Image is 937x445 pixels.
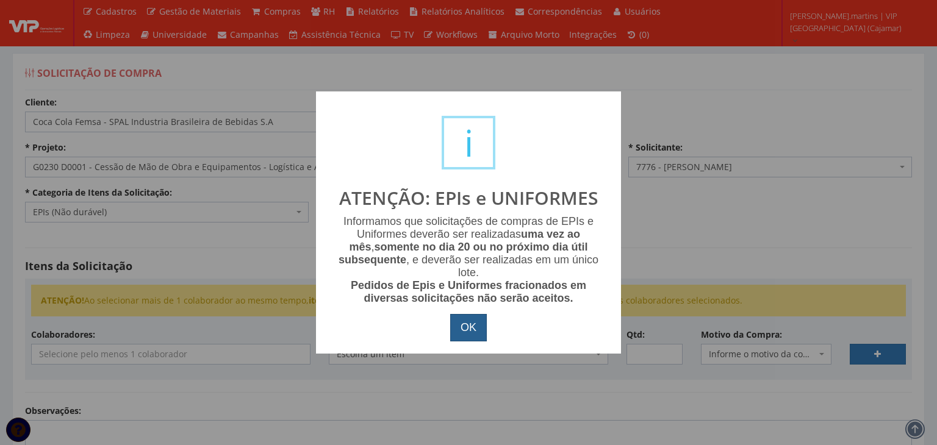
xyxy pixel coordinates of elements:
b: uma vez ao mês [349,228,580,253]
div: i [442,116,495,169]
h2: ATENÇÃO: EPIs e UNIFORMES [328,188,609,208]
div: Informamos que solicitações de compras de EPIs e Uniformes deverão ser realizadas , , e deverão s... [328,215,609,305]
button: OK [450,314,487,342]
b: Pedidos de Epis e Uniformes fracionados em diversas solicitações não serão aceitos. [351,279,586,304]
b: somente no dia 20 ou no próximo dia útil subsequente [339,241,588,266]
